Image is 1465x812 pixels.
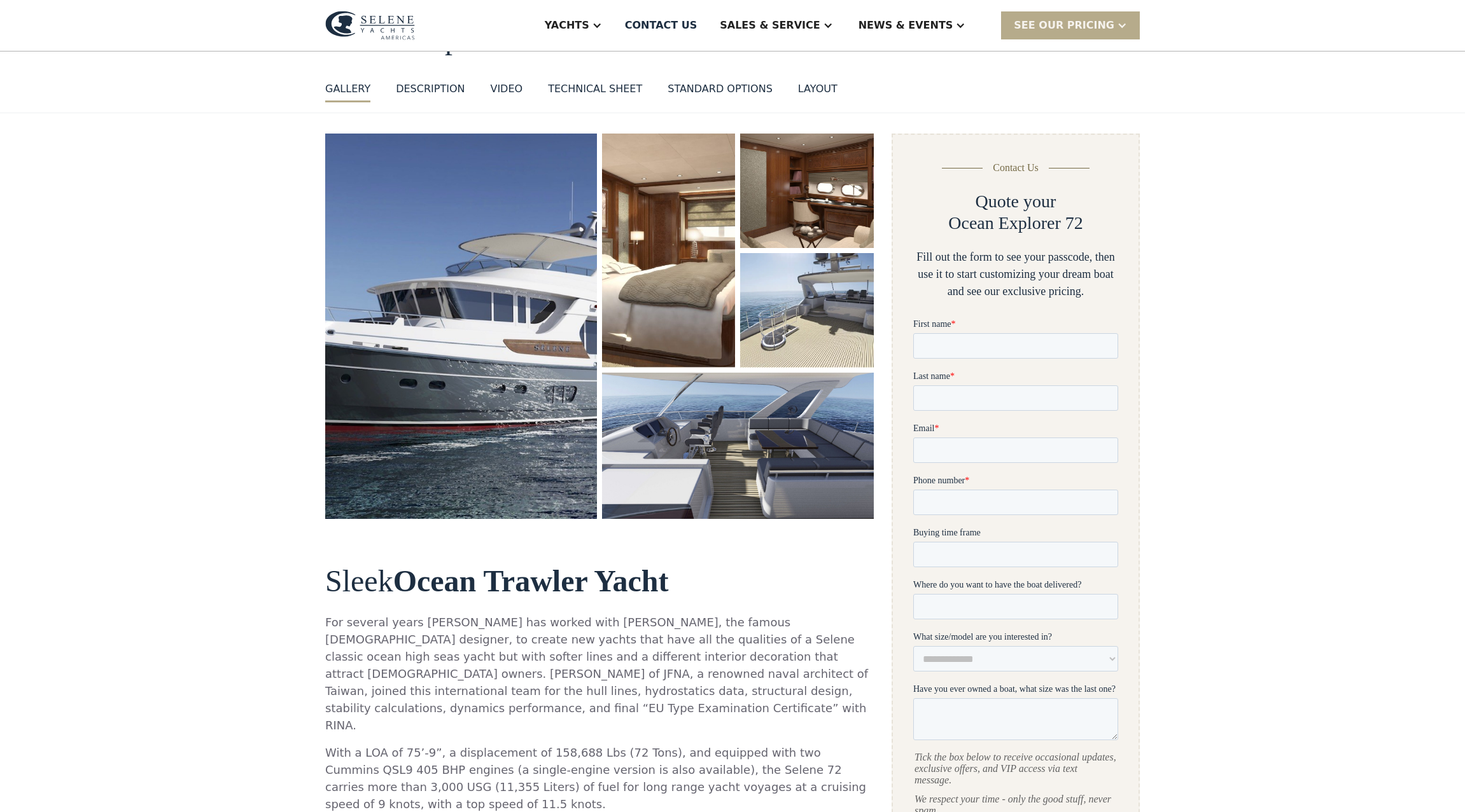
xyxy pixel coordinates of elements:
a: open lightbox [602,134,735,368]
a: open lightbox [740,253,874,368]
strong: Ocean Trawler Yacht [393,564,669,598]
div: layout [798,81,838,97]
h2: Sleek [325,565,874,598]
div: Fill out the form to see your passcode, then use it to start customizing your dream boat and see ... [913,249,1118,300]
div: VIDEO [490,81,522,97]
a: open lightbox [602,373,874,519]
div: SEE Our Pricing [1001,11,1140,39]
div: Contact Us [993,160,1039,175]
div: DESCRIPTION [396,81,465,97]
img: logo [325,11,415,40]
a: VIDEO [490,81,522,102]
a: open lightbox [740,134,874,248]
div: GALLERY [325,81,370,97]
h2: Ocean Explorer 72 [948,212,1083,234]
div: Yachts [545,18,589,33]
a: GALLERY [325,81,370,102]
a: layout [798,81,838,102]
a: standard options [668,81,773,102]
a: open lightbox [325,134,597,519]
h2: Quote your [976,191,1056,212]
a: Technical sheet [548,81,642,102]
div: Contact US [625,18,697,33]
div: standard options [668,81,773,97]
p: For several years [PERSON_NAME] has worked with [PERSON_NAME], the famous [DEMOGRAPHIC_DATA] desi... [325,614,874,734]
div: News & EVENTS [859,18,953,33]
div: Technical sheet [548,81,642,97]
div: SEE Our Pricing [1014,18,1114,33]
a: DESCRIPTION [396,81,465,102]
div: Sales & Service [720,18,820,33]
